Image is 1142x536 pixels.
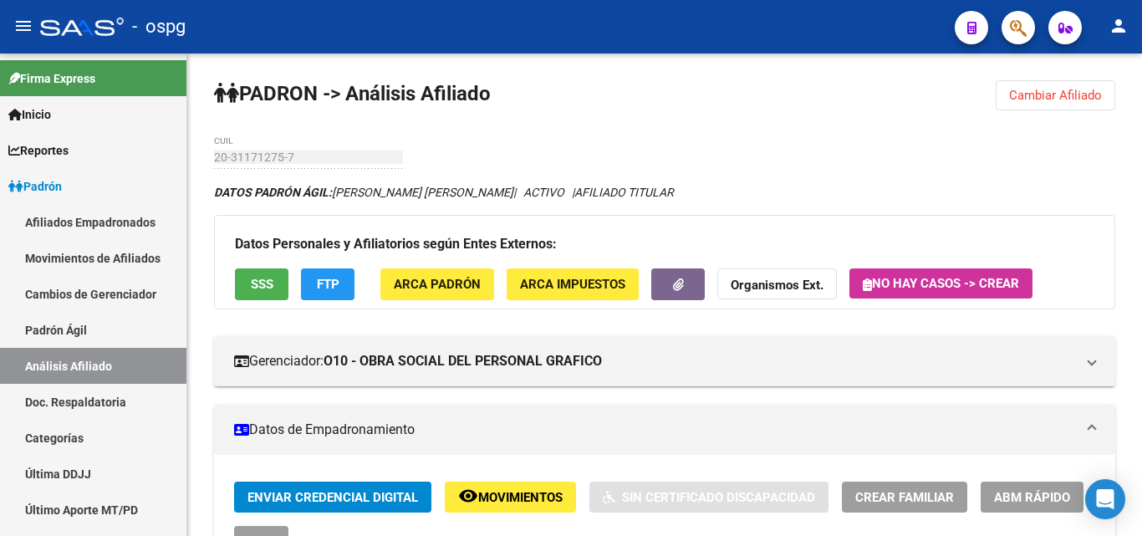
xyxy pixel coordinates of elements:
[622,490,815,505] span: Sin Certificado Discapacidad
[8,141,69,160] span: Reportes
[247,490,418,505] span: Enviar Credencial Digital
[717,268,837,299] button: Organismos Ext.
[380,268,494,299] button: ARCA Padrón
[996,80,1115,110] button: Cambiar Afiliado
[8,69,95,88] span: Firma Express
[234,421,1075,439] mat-panel-title: Datos de Empadronamiento
[994,490,1070,505] span: ABM Rápido
[855,490,954,505] span: Crear Familiar
[214,186,513,199] span: [PERSON_NAME] [PERSON_NAME]
[458,486,478,506] mat-icon: remove_red_eye
[214,186,332,199] strong: DATOS PADRÓN ÁGIL:
[235,268,288,299] button: SSS
[235,232,1094,256] h3: Datos Personales y Afiliatorios según Entes Externos:
[1085,479,1125,519] div: Open Intercom Messenger
[251,278,273,293] span: SSS
[520,278,625,293] span: ARCA Impuestos
[214,82,491,105] strong: PADRON -> Análisis Afiliado
[731,278,823,294] strong: Organismos Ext.
[863,276,1019,291] span: No hay casos -> Crear
[394,278,481,293] span: ARCA Padrón
[214,186,674,199] i: | ACTIVO |
[842,482,967,513] button: Crear Familiar
[507,268,639,299] button: ARCA Impuestos
[301,268,354,299] button: FTP
[589,482,828,513] button: Sin Certificado Discapacidad
[574,186,674,199] span: AFILIADO TITULAR
[324,352,602,370] strong: O10 - OBRA SOCIAL DEL PERSONAL GRAFICO
[445,482,576,513] button: Movimientos
[8,105,51,124] span: Inicio
[214,405,1115,455] mat-expansion-panel-header: Datos de Empadronamiento
[234,352,1075,370] mat-panel-title: Gerenciador:
[849,268,1032,299] button: No hay casos -> Crear
[234,482,431,513] button: Enviar Credencial Digital
[478,490,563,505] span: Movimientos
[981,482,1083,513] button: ABM Rápido
[214,336,1115,386] mat-expansion-panel-header: Gerenciador:O10 - OBRA SOCIAL DEL PERSONAL GRAFICO
[1109,16,1129,36] mat-icon: person
[317,278,339,293] span: FTP
[132,8,186,45] span: - ospg
[1009,88,1102,103] span: Cambiar Afiliado
[8,177,62,196] span: Padrón
[13,16,33,36] mat-icon: menu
